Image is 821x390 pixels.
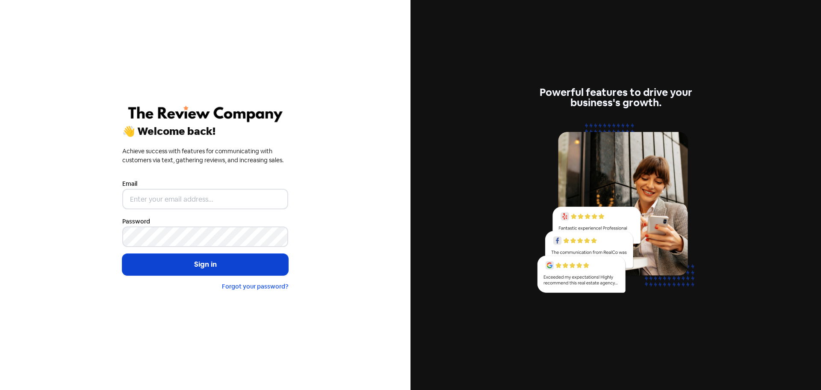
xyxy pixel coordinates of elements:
input: Enter your email address... [122,189,288,209]
label: Email [122,179,137,188]
a: Forgot your password? [222,283,288,290]
div: 👋 Welcome back! [122,126,288,137]
label: Password [122,217,150,226]
img: reviews [533,118,699,303]
div: Powerful features to drive your business's growth. [533,87,699,108]
button: Sign in [122,254,288,275]
div: Achieve success with features for communicating with customers via text, gathering reviews, and i... [122,147,288,165]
